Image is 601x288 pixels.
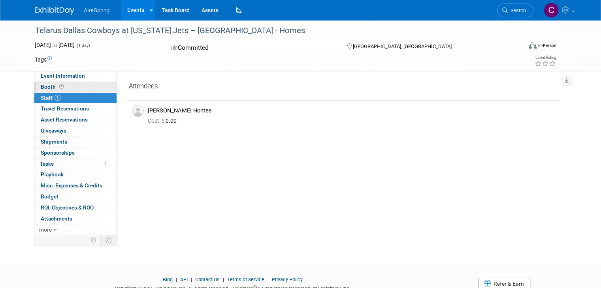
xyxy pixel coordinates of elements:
[87,235,101,245] td: Personalize Event Tab Strip
[148,118,180,124] span: 0.00
[148,107,557,114] div: [PERSON_NAME] Homes
[479,41,556,53] div: Event Format
[41,215,72,222] span: Attachments
[35,7,74,15] img: ExhibitDay
[32,24,512,38] div: Telarus Dallas Cowboys at [US_STATE] Jets – [GEOGRAPHIC_DATA] - Homes
[39,226,52,233] span: more
[41,73,85,79] span: Event Information
[84,7,109,13] span: AireSpring
[195,277,220,282] a: Contact Us
[221,277,226,282] span: |
[180,277,188,282] a: API
[129,82,560,92] div: Attendees:
[535,56,556,60] div: Event Rating
[34,137,117,147] a: Shipments
[41,138,67,145] span: Shipments
[538,43,556,49] div: In-Person
[55,95,60,101] span: 1
[189,277,194,282] span: |
[41,116,88,123] span: Asset Reservations
[34,213,117,224] a: Attachments
[34,148,117,158] a: Sponsorships
[34,103,117,114] a: Travel Reservations
[41,150,75,156] span: Sponsorships
[266,277,271,282] span: |
[148,118,166,124] span: Cost: $
[272,277,303,282] a: Privacy Policy
[34,82,117,92] a: Booth
[353,43,452,49] span: [GEOGRAPHIC_DATA], [GEOGRAPHIC_DATA]
[132,105,144,117] img: Associate-Profile-5.png
[34,71,117,81] a: Event Information
[35,42,75,48] span: [DATE] [DATE]
[34,191,117,202] a: Budget
[41,127,66,134] span: Giveaways
[34,169,117,180] a: Playbook
[41,204,94,211] span: ROI, Objectives & ROO
[41,84,65,90] span: Booth
[497,4,533,17] a: Search
[41,95,60,101] span: Staff
[40,161,54,167] span: Tasks
[163,277,173,282] a: Blog
[168,41,334,55] div: Committed
[508,7,526,13] span: Search
[34,180,117,191] a: Misc. Expenses & Credits
[41,105,89,112] span: Travel Reservations
[34,114,117,125] a: Asset Reservations
[34,159,117,169] a: Tasks
[41,193,58,200] span: Budget
[34,125,117,136] a: Giveaways
[41,182,102,189] span: Misc. Expenses & Credits
[35,56,52,64] td: Tags
[529,42,537,49] img: Format-Inperson.png
[41,171,64,178] span: Playbook
[34,224,117,235] a: more
[227,277,264,282] a: Terms of Service
[34,93,117,103] a: Staff1
[174,277,179,282] span: |
[58,84,65,90] span: Booth not reserved yet
[101,235,117,245] td: Toggle Event Tabs
[51,42,58,48] span: to
[76,43,90,48] span: (1 day)
[544,3,559,18] img: Christine Silvestri
[34,202,117,213] a: ROI, Objectives & ROO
